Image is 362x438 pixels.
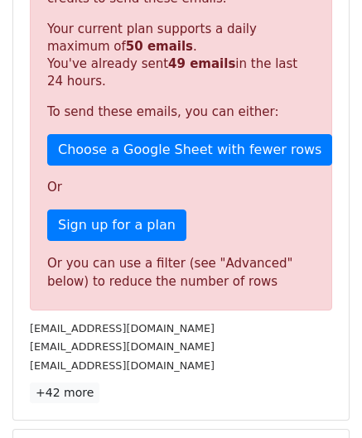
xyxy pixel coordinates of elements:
[168,56,235,71] strong: 49 emails
[30,383,99,403] a: +42 more
[30,340,215,353] small: [EMAIL_ADDRESS][DOMAIN_NAME]
[47,134,332,166] a: Choose a Google Sheet with fewer rows
[47,103,315,121] p: To send these emails, you can either:
[30,359,215,372] small: [EMAIL_ADDRESS][DOMAIN_NAME]
[47,179,315,196] p: Or
[47,209,186,241] a: Sign up for a plan
[47,254,315,291] div: Or you can use a filter (see "Advanced" below) to reduce the number of rows
[47,21,315,90] p: Your current plan supports a daily maximum of . You've already sent in the last 24 hours.
[126,39,193,54] strong: 50 emails
[30,322,215,335] small: [EMAIL_ADDRESS][DOMAIN_NAME]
